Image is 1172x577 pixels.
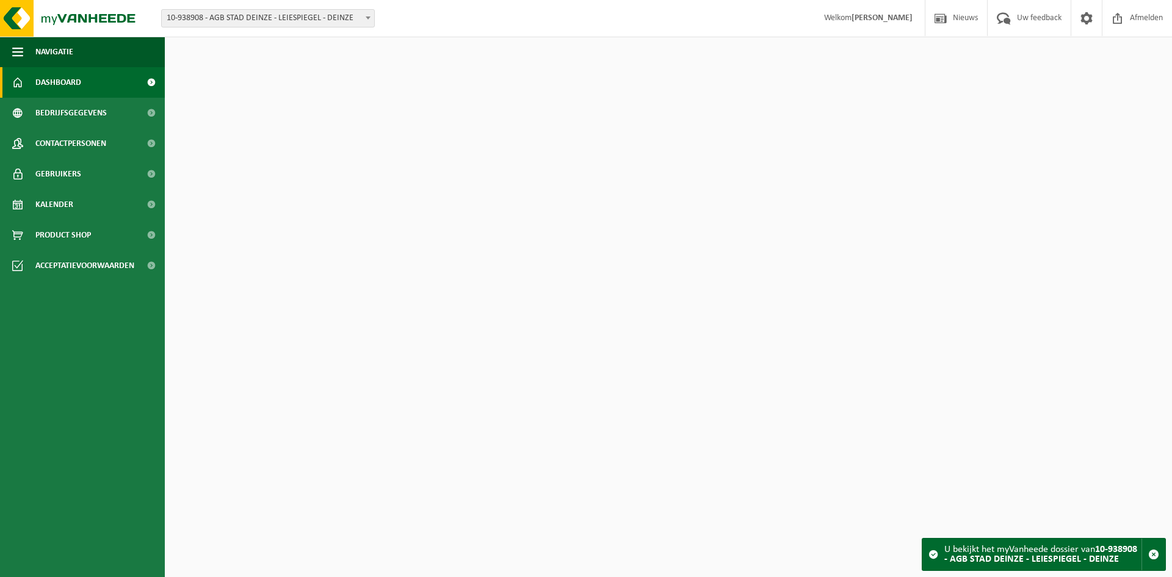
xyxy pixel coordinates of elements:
span: 10-938908 - AGB STAD DEINZE - LEIESPIEGEL - DEINZE [161,9,375,27]
span: Dashboard [35,67,81,98]
span: Bedrijfsgegevens [35,98,107,128]
span: Product Shop [35,220,91,250]
span: Gebruikers [35,159,81,189]
span: Kalender [35,189,73,220]
strong: 10-938908 - AGB STAD DEINZE - LEIESPIEGEL - DEINZE [944,545,1137,564]
span: Contactpersonen [35,128,106,159]
span: Acceptatievoorwaarden [35,250,134,281]
strong: [PERSON_NAME] [852,13,913,23]
span: 10-938908 - AGB STAD DEINZE - LEIESPIEGEL - DEINZE [162,10,374,27]
iframe: chat widget [6,550,204,577]
div: U bekijkt het myVanheede dossier van [944,539,1141,570]
span: Navigatie [35,37,73,67]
